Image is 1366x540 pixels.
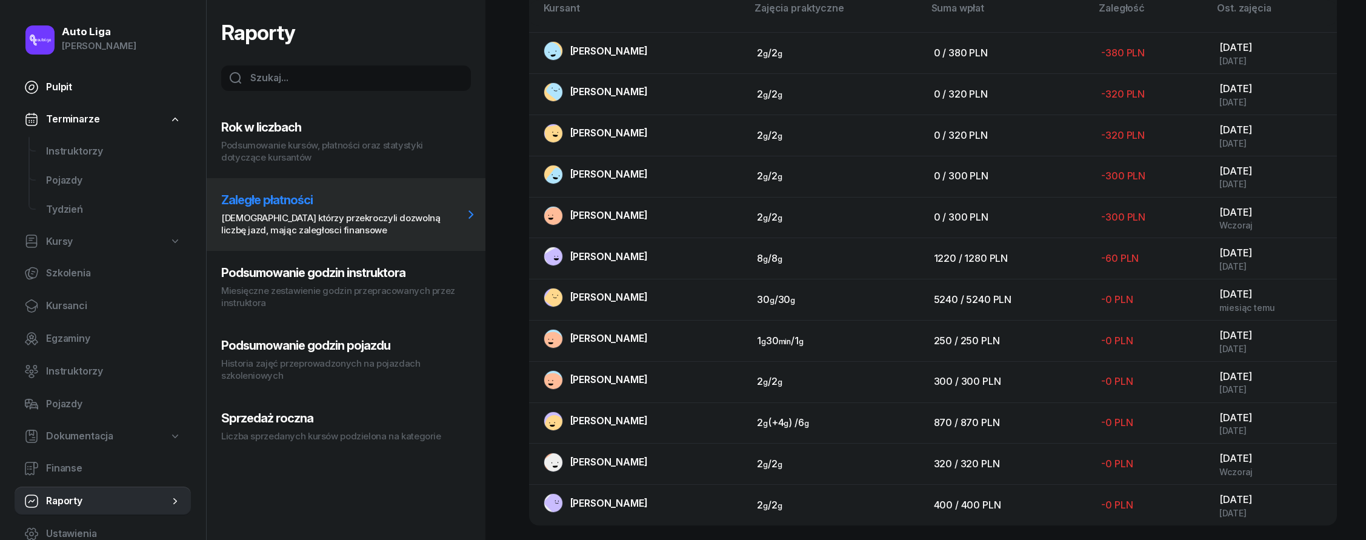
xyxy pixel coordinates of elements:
[757,335,791,347] span: 1 30
[207,396,485,457] button: Sprzedaż rocznaLiczba sprzedanych kursów podzielona na kategorie
[1091,279,1210,321] td: -0 PLN
[46,79,181,95] span: Pulpit
[1219,138,1327,148] div: [DATE]
[1091,115,1210,156] td: -320 PLN
[757,211,768,223] span: 2
[15,73,191,102] a: Pulpit
[757,88,768,100] span: 2
[757,458,768,470] span: 2
[570,209,648,221] span: [PERSON_NAME]
[46,112,99,127] span: Terminarze
[757,375,768,387] span: 2
[1219,124,1251,136] span: [DATE]
[770,296,775,305] small: g
[778,255,782,264] small: g
[757,170,782,182] span: /
[1091,197,1210,238] td: -300 PLN
[46,461,181,476] span: Finanse
[15,422,191,450] a: Dokumentacja
[46,364,181,379] span: Instruktorzy
[62,38,136,54] div: [PERSON_NAME]
[924,485,1092,525] td: 400 / 400 PLN
[1091,361,1210,402] td: -0 PLN
[798,416,809,428] span: 6
[757,293,795,305] span: /
[207,251,485,324] button: Podsumowanie godzin instruktoraMiesięczne zestawienie godzin przepracowanych przez instruktora
[757,499,782,511] span: /
[771,47,782,59] span: 2
[763,419,768,428] small: g
[570,497,648,509] span: [PERSON_NAME]
[1219,508,1327,518] div: [DATE]
[763,460,768,469] small: g
[1091,320,1210,361] td: -0 PLN
[570,415,648,427] span: [PERSON_NAME]
[1219,425,1327,436] div: [DATE]
[799,337,804,346] small: g
[36,166,191,195] a: Pojazdy
[221,139,464,164] p: Podsumowanie kursów, płatności oraz statystyki dotyczące kursantów
[924,238,1092,279] td: 1220 / 1280 PLN
[779,337,791,346] small: min
[1219,247,1251,259] span: [DATE]
[1219,41,1251,53] span: [DATE]
[15,105,191,133] a: Terminarze
[757,88,782,100] span: /
[46,428,113,444] span: Dokumentacja
[1219,82,1251,95] span: [DATE]
[757,47,782,59] span: /
[544,124,648,143] a: [PERSON_NAME]
[757,416,768,428] span: 2
[771,252,782,264] span: 8
[207,178,485,251] button: Zaległe płatności[DEMOGRAPHIC_DATA] którzy przekroczyli dozwolną liczbę jazd, mając zaległosci fi...
[46,173,181,188] span: Pojazdy
[544,329,648,348] a: [PERSON_NAME]
[771,170,782,182] span: 2
[544,206,648,225] a: [PERSON_NAME]
[757,129,768,141] span: 2
[757,416,808,428] span: (+ ) /
[763,172,768,181] small: g
[221,22,295,44] h1: Raporty
[1091,402,1210,444] td: -0 PLN
[221,430,464,442] p: Liczba sprzedanych kursów podzielona na kategorie
[544,370,648,390] a: [PERSON_NAME]
[46,396,181,412] span: Pojazdy
[1091,33,1210,74] td: -380 PLN
[1219,370,1251,382] span: [DATE]
[757,252,768,264] span: 8
[778,501,782,510] small: g
[1219,97,1327,107] div: [DATE]
[771,375,782,387] span: 2
[570,373,648,385] span: [PERSON_NAME]
[1219,302,1327,313] div: miesiąc temu
[544,41,648,61] a: [PERSON_NAME]
[778,460,782,469] small: g
[784,419,788,428] small: g
[924,279,1092,321] td: 5240 / 5240 PLN
[771,458,782,470] span: 2
[15,259,191,288] a: Szkolenia
[15,454,191,483] a: Finanse
[221,358,464,382] p: Historia zajęć przeprowadzonych na pojazdach szkoleniowych
[771,88,782,100] span: 2
[15,228,191,256] a: Kursy
[757,252,782,264] span: /
[207,105,485,178] button: Rok w liczbachPodsumowanie kursów, płatności oraz statystyki dotyczące kursantów
[924,115,1092,156] td: 0 / 320 PLN
[544,412,648,431] a: [PERSON_NAME]
[924,320,1092,361] td: 250 / 250 PLN
[570,168,648,180] span: [PERSON_NAME]
[771,499,782,511] span: 2
[778,49,782,58] small: g
[544,453,648,472] a: [PERSON_NAME]
[778,293,796,305] span: 30
[570,127,648,139] span: [PERSON_NAME]
[778,416,789,428] span: 4
[36,195,191,224] a: Tydzień
[221,65,471,91] input: Szukaj...
[46,298,181,314] span: Kursanci
[1219,288,1251,300] span: [DATE]
[763,378,768,387] small: g
[36,137,191,166] a: Instruktorzy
